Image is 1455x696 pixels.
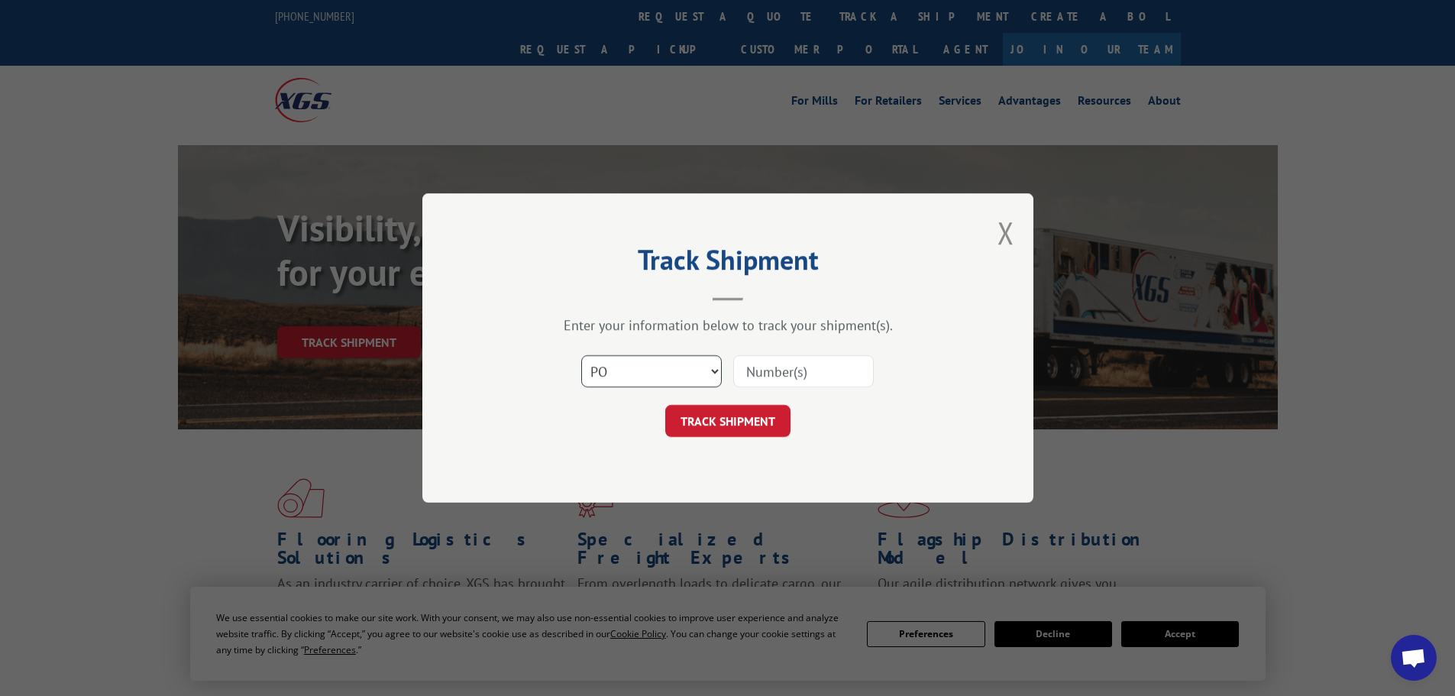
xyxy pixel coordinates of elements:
h2: Track Shipment [499,249,957,278]
div: Open chat [1391,635,1437,681]
button: TRACK SHIPMENT [665,405,791,437]
button: Close modal [997,212,1014,253]
input: Number(s) [733,355,874,387]
div: Enter your information below to track your shipment(s). [499,316,957,334]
